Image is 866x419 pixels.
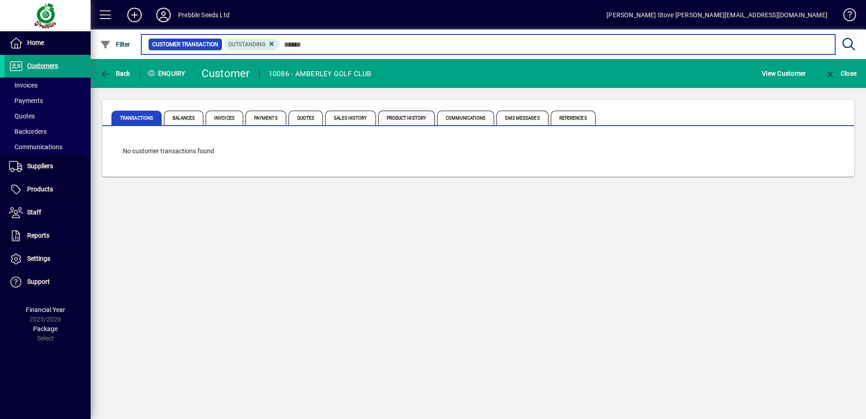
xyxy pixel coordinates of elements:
[325,111,375,125] span: Sales History
[91,65,140,82] app-page-header-button: Back
[5,248,91,270] a: Settings
[27,39,44,46] span: Home
[5,32,91,54] a: Home
[111,111,162,125] span: Transactions
[762,66,806,81] span: View Customer
[9,112,35,120] span: Quotes
[26,306,65,313] span: Financial Year
[9,82,38,89] span: Invoices
[9,97,43,104] span: Payments
[5,155,91,178] a: Suppliers
[33,325,58,332] span: Package
[9,128,47,135] span: Backorders
[228,41,265,48] span: Outstanding
[760,65,808,82] button: View Customer
[27,278,50,285] span: Support
[206,111,243,125] span: Invoices
[5,139,91,155] a: Communications
[152,40,218,49] span: Customer Transaction
[5,201,91,224] a: Staff
[5,93,91,108] a: Payments
[100,41,130,48] span: Filter
[606,8,828,22] div: [PERSON_NAME] Stove [PERSON_NAME][EMAIL_ADDRESS][DOMAIN_NAME]
[140,66,195,81] div: Enquiry
[202,66,250,81] div: Customer
[378,111,435,125] span: Product History
[27,209,41,216] span: Staff
[289,111,323,125] span: Quotes
[178,8,230,22] div: Prebble Seeds Ltd
[225,39,279,50] mat-chip: Outstanding Status: Outstanding
[98,36,133,53] button: Filter
[27,162,53,170] span: Suppliers
[9,143,63,151] span: Communications
[149,7,178,23] button: Profile
[823,65,859,82] button: Close
[100,70,130,77] span: Back
[437,111,494,125] span: Communications
[27,185,53,193] span: Products
[245,111,286,125] span: Payments
[496,111,548,125] span: SMS Messages
[5,78,91,93] a: Invoices
[5,124,91,139] a: Backorders
[815,65,866,82] app-page-header-button: Close enquiry
[5,108,91,124] a: Quotes
[5,178,91,201] a: Products
[98,65,133,82] button: Back
[27,255,50,262] span: Settings
[114,137,843,165] div: No customer transactions found
[164,111,203,125] span: Balances
[27,62,58,69] span: Customers
[5,271,91,293] a: Support
[551,111,596,125] span: References
[5,224,91,247] a: Reports
[27,232,49,239] span: Reports
[120,7,149,23] button: Add
[825,70,856,77] span: Close
[837,2,855,31] a: Knowledge Base
[269,67,372,81] div: 10086 - AMBERLEY GOLF CLUB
